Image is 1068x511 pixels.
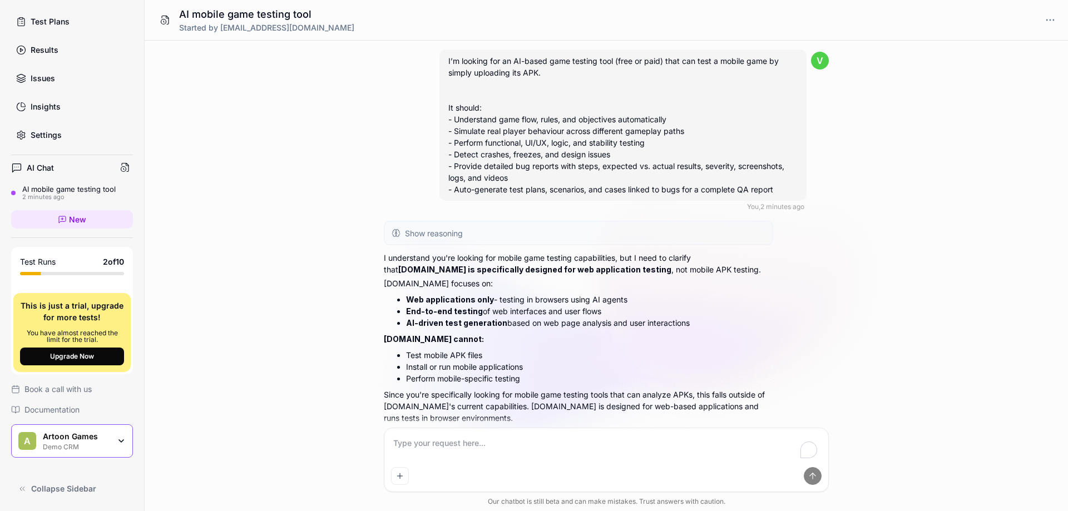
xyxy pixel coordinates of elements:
[448,56,784,194] span: I’m looking for an AI-based game testing tool (free or paid) that can test a mobile game by simpl...
[385,222,772,244] button: Show reasoning
[20,330,124,343] p: You have almost reached the limit for the trial.
[20,257,56,267] h5: Test Runs
[11,424,133,458] button: AArtoon GamesDemo CRM
[384,252,773,275] p: I understand you're looking for mobile game testing capabilities, but I need to clarify that , no...
[384,389,773,424] p: Since you're specifically looking for mobile game testing tools that can analyze APKs, this falls...
[11,185,133,201] a: AI mobile game testing tool2 minutes ago
[406,306,483,316] strong: End-to-end testing
[220,23,354,32] span: [EMAIL_ADDRESS][DOMAIN_NAME]
[384,277,773,289] p: [DOMAIN_NAME] focuses on:
[11,404,133,415] a: Documentation
[179,7,354,22] h1: AI mobile game testing tool
[31,101,61,112] div: Insights
[24,404,80,415] span: Documentation
[11,39,133,61] a: Results
[391,467,409,485] button: Add attachment
[391,435,822,463] textarea: To enrich screen reader interactions, please activate Accessibility in Grammarly extension settings
[31,16,70,27] div: Test Plans
[811,52,829,70] span: v
[11,67,133,89] a: Issues
[406,294,773,305] li: - testing in browsers using AI agents
[405,227,463,239] span: Show reasoning
[22,194,116,201] div: 2 minutes ago
[406,305,773,317] li: of web interfaces and user flows
[31,44,58,56] div: Results
[406,318,507,328] strong: AI-driven test generation
[20,348,124,365] button: Upgrade Now
[406,295,494,304] strong: Web applications only
[406,349,773,361] li: Test mobile APK files
[11,11,133,32] a: Test Plans
[406,361,773,373] li: Install or run mobile applications
[398,265,671,274] strong: [DOMAIN_NAME] is specifically designed for web application testing
[31,129,62,141] div: Settings
[31,483,96,494] span: Collapse Sidebar
[11,124,133,146] a: Settings
[11,210,133,229] a: New
[11,96,133,117] a: Insights
[11,383,133,395] a: Book a call with us
[406,373,773,384] li: Perform mobile-specific testing
[384,426,773,461] p: If you have any you'd like to test, [DOMAIN_NAME] would be an excellent choice for that! The AI c...
[440,427,595,436] strong: web-based games or web applications
[22,185,116,194] div: AI mobile game testing tool
[103,256,124,267] span: 2 of 10
[20,300,124,323] p: This is just a trial, upgrade for more tests!
[18,432,36,450] span: A
[69,214,86,225] span: New
[24,383,92,395] span: Book a call with us
[406,317,773,329] li: based on web page analysis and user interactions
[747,202,759,211] span: You
[27,162,54,173] h4: AI Chat
[747,202,804,212] div: , 2 minutes ago
[43,441,110,450] div: Demo CRM
[384,497,829,507] div: Our chatbot is still beta and can make mistakes. Trust answers with caution.
[43,431,110,441] div: Artoon Games
[11,478,133,500] button: Collapse Sidebar
[384,334,484,344] strong: [DOMAIN_NAME] cannot:
[179,22,354,33] div: Started by
[31,72,55,84] div: Issues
